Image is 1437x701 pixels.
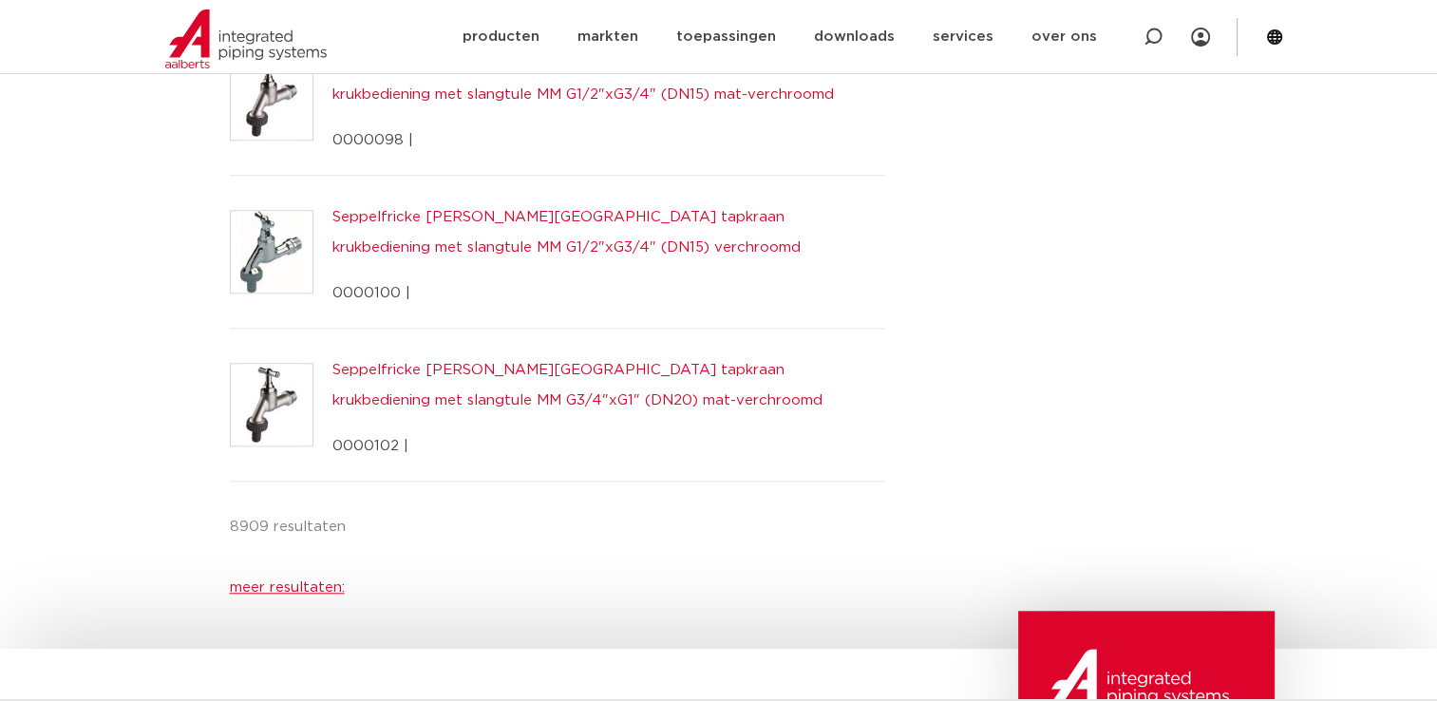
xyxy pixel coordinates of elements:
[231,58,312,140] img: 1151_p.jpg
[332,278,885,309] p: 0000100 |
[332,431,885,462] p: 0000102 |
[231,364,312,445] img: 1151_p.jpg
[231,211,312,293] img: 1151chr_p.jpg
[230,580,345,595] a: meer resultaten:
[332,210,801,255] a: Seppelfricke [PERSON_NAME][GEOGRAPHIC_DATA] tapkraan krukbediening met slangtule MM G1/2"xG3/4" (...
[332,125,885,156] p: 0000098 |
[332,363,822,407] a: Seppelfricke [PERSON_NAME][GEOGRAPHIC_DATA] tapkraan krukbediening met slangtule MM G3/4"xG1" (DN...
